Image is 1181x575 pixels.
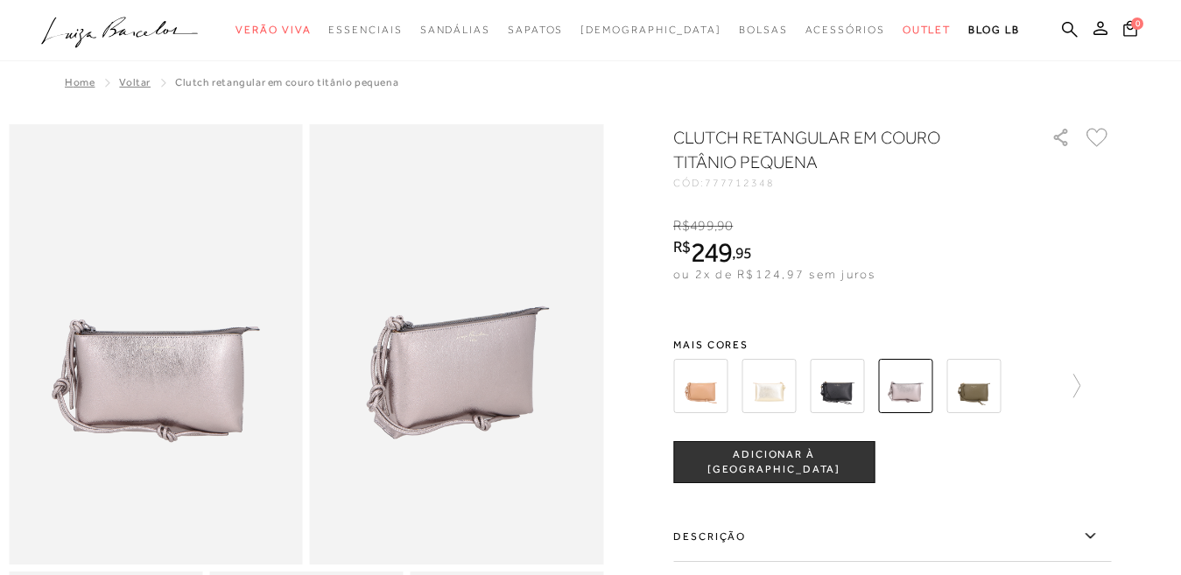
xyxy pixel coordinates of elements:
[673,511,1111,562] label: Descrição
[310,124,604,564] img: image
[732,245,752,261] i: ,
[968,14,1019,46] a: BLOG LB
[673,267,875,281] span: ou 2x de R$124,97 sem juros
[673,340,1111,350] span: Mais cores
[65,76,95,88] a: Home
[673,359,728,413] img: CLUTCH RETANGULAR EM COURO BEGE PEQUENA
[328,14,402,46] a: noSubCategoriesText
[420,14,490,46] a: noSubCategoriesText
[946,359,1001,413] img: CLUTCH RETANGULAR EM COURO VERDE TOMILHO PEQUENA
[673,125,1002,174] h1: CLUTCH RETANGULAR EM COURO TITÂNIO PEQUENA
[810,359,864,413] img: CLUTCH RETANGULAR EM COURO PRETO PEQUENA
[742,359,796,413] img: CLUTCH RETANGULAR EM COURO DOURADO PEQUENA
[1118,19,1142,43] button: 0
[673,218,690,234] i: R$
[717,218,733,234] span: 90
[580,24,721,36] span: [DEMOGRAPHIC_DATA]
[420,24,490,36] span: Sandálias
[119,76,151,88] a: Voltar
[739,24,788,36] span: Bolsas
[9,124,303,564] img: image
[673,178,1023,188] div: CÓD:
[903,14,952,46] a: noSubCategoriesText
[878,359,932,413] img: CLUTCH RETANGULAR EM COURO TITÂNIO PEQUENA
[328,24,402,36] span: Essenciais
[673,239,691,255] i: R$
[690,218,714,234] span: 499
[673,441,875,483] button: ADICIONAR À [GEOGRAPHIC_DATA]
[705,177,775,189] span: 777712348
[235,24,311,36] span: Verão Viva
[508,14,563,46] a: noSubCategoriesText
[674,447,874,478] span: ADICIONAR À [GEOGRAPHIC_DATA]
[968,24,1019,36] span: BLOG LB
[739,14,788,46] a: noSubCategoriesText
[714,218,734,234] i: ,
[580,14,721,46] a: noSubCategoriesText
[175,76,398,88] span: CLUTCH RETANGULAR EM COURO TITÂNIO PEQUENA
[903,24,952,36] span: Outlet
[735,243,752,262] span: 95
[805,24,885,36] span: Acessórios
[691,236,732,268] span: 249
[805,14,885,46] a: noSubCategoriesText
[1131,18,1143,30] span: 0
[235,14,311,46] a: noSubCategoriesText
[508,24,563,36] span: Sapatos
